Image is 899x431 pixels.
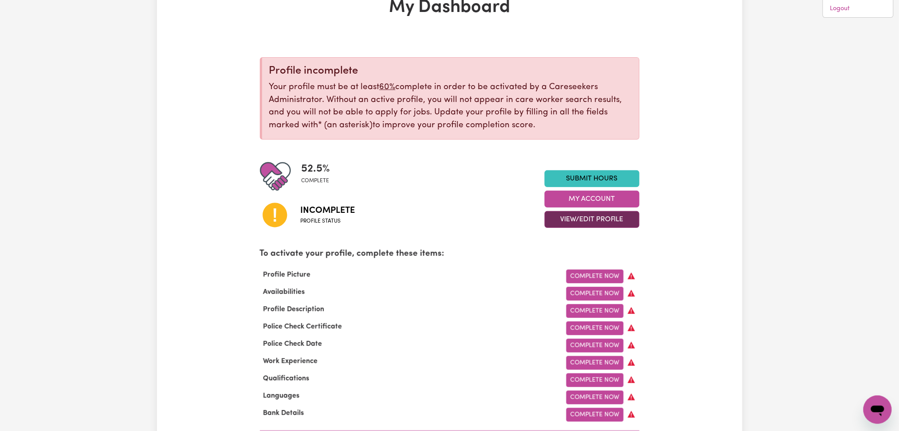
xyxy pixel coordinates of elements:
[566,373,624,387] a: Complete Now
[260,410,308,417] span: Bank Details
[302,177,330,185] span: complete
[302,161,330,177] span: 52.5 %
[823,0,893,17] a: Logout
[302,161,338,192] div: Profile completeness: 52.5%
[260,323,346,330] span: Police Check Certificate
[566,356,624,370] a: Complete Now
[301,217,355,225] span: Profile status
[260,306,328,313] span: Profile Description
[566,304,624,318] a: Complete Now
[269,81,632,132] p: Your profile must be at least complete in order to be activated by a Careseekers Administrator. W...
[260,341,326,348] span: Police Check Date
[566,339,624,353] a: Complete Now
[566,321,624,335] a: Complete Now
[545,170,640,187] a: Submit Hours
[566,287,624,301] a: Complete Now
[260,271,314,278] span: Profile Picture
[545,191,640,208] button: My Account
[318,121,373,129] span: an asterisk
[566,270,624,283] a: Complete Now
[566,408,624,422] a: Complete Now
[260,358,322,365] span: Work Experience
[380,83,396,91] u: 60%
[260,289,309,296] span: Availabilities
[260,392,303,400] span: Languages
[260,375,313,382] span: Qualifications
[545,211,640,228] button: View/Edit Profile
[864,396,892,424] iframe: Button to launch messaging window
[301,204,355,217] span: Incomplete
[566,391,624,404] a: Complete Now
[269,65,632,78] div: Profile incomplete
[260,248,640,261] p: To activate your profile, complete these items:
